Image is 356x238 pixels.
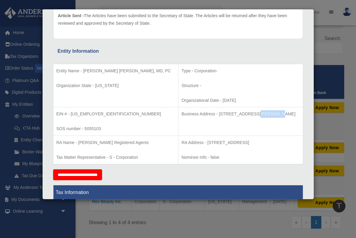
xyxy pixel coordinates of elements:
[56,139,175,146] p: RA Name - [PERSON_NAME] Registered Agents
[56,110,175,118] p: EIN # - [US_EMPLOYER_IDENTIFICATION_NUMBER]
[56,125,175,133] p: SOS number - 5055103
[181,97,300,104] p: Organizational Date - [DATE]
[56,154,175,161] p: Tax Matter Representative - S - Corporation
[56,82,175,89] p: Organization State - [US_STATE]
[53,185,303,200] th: Tax Information
[181,139,300,146] p: RA Address - [STREET_ADDRESS]
[58,12,298,27] p: The Articles have been submitted to the Secretary of State. The Articles will be returned after t...
[181,67,300,75] p: Type - Corporation
[58,13,84,18] span: Article Sent -
[181,82,300,89] p: Structure -
[181,110,300,118] p: Business Address - [STREET_ADDRESS][PERSON_NAME]
[58,47,299,55] div: Entity Information
[56,67,175,75] p: Entity Name - [PERSON_NAME] [PERSON_NAME], MD, PC
[181,154,300,161] p: Nominee Info - false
